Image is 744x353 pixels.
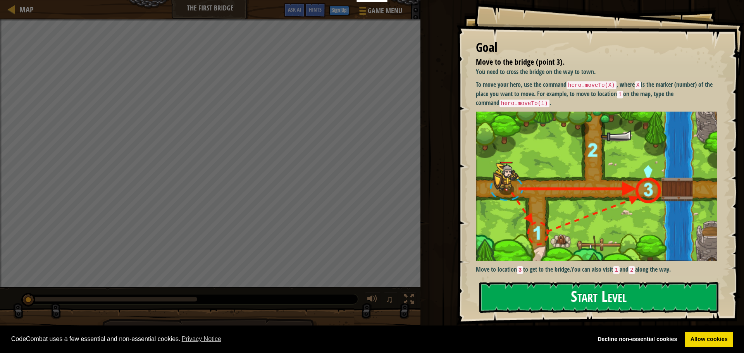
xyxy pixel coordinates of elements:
button: Ask AI [284,3,305,17]
span: CodeCombat uses a few essential and non-essential cookies. [11,333,586,345]
button: Start Level [479,282,718,313]
code: 3 [517,266,524,274]
code: 1 [617,91,623,98]
span: Game Menu [368,6,402,16]
code: hero.moveTo(X) [567,81,617,89]
p: You need to cross the bridge on the way to town. [476,67,723,76]
span: Move to the bridge (point 3). [476,57,565,67]
span: Hints [309,6,322,13]
strong: Move to location to get to the bridge. [476,265,572,274]
p: To move your hero, use the command , where is the marker (number) of the place you want to move. ... [476,80,723,108]
img: M7l1b [476,112,723,261]
a: deny cookies [592,332,682,347]
button: Adjust volume [365,292,380,308]
code: X [635,81,641,89]
li: Move to the bridge (point 3). [466,57,715,68]
button: Game Menu [353,3,407,21]
p: You can also visit and along the way. [476,265,723,274]
span: Ask AI [288,6,301,13]
button: ♫ [384,292,397,308]
code: 2 [629,266,635,274]
button: Toggle fullscreen [401,292,417,308]
a: allow cookies [685,332,733,347]
a: Map [15,4,34,15]
a: learn more about cookies [181,333,223,345]
span: ♫ [386,293,393,305]
button: Sign Up [329,6,349,15]
span: Map [19,4,34,15]
div: Goal [476,39,717,57]
code: hero.moveTo(1) [499,100,549,107]
code: 1 [613,266,620,274]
